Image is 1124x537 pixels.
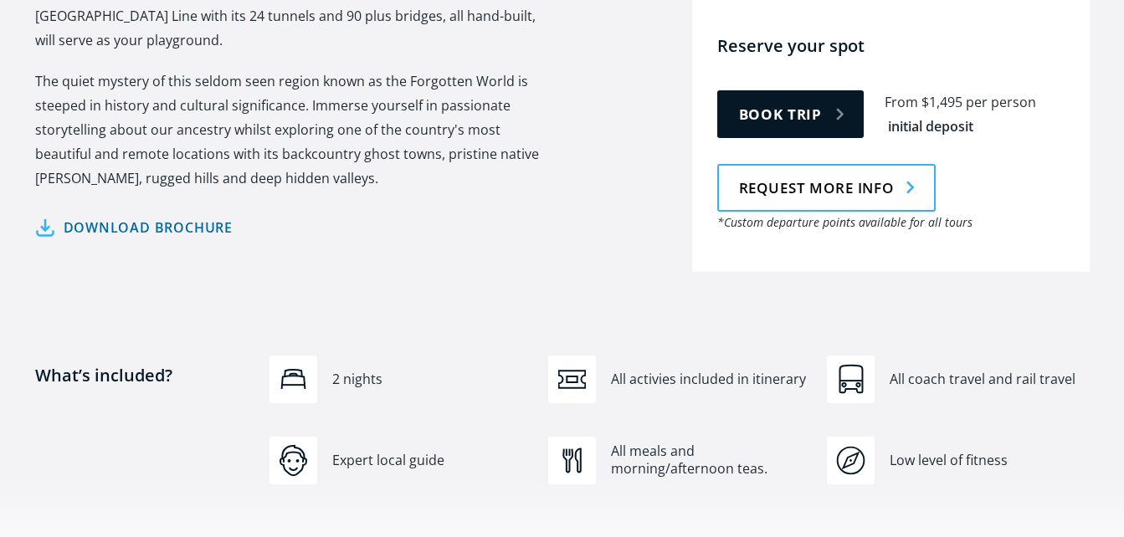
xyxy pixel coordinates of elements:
[611,371,810,389] div: All activies included in itinerary
[611,442,810,478] div: All meals and morning/afternoon teas.
[332,452,531,470] div: Expert local guide
[717,164,936,212] a: Request more info
[885,93,918,112] div: From
[35,364,253,451] h4: What’s included?
[890,452,1089,470] div: Low level of fitness
[890,371,1089,389] div: All coach travel and rail travel
[921,93,962,112] div: $1,495
[35,69,554,191] p: The quiet mystery of this seldom seen region known as the Forgotten World is steeped in history a...
[332,371,531,389] div: 2 nights
[717,214,973,230] em: *Custom departure points available for all tours
[717,90,865,138] a: Book trip
[35,216,234,240] a: Download brochure
[966,93,1036,112] div: per person
[888,117,973,136] div: initial deposit
[717,34,1081,57] h4: Reserve your spot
